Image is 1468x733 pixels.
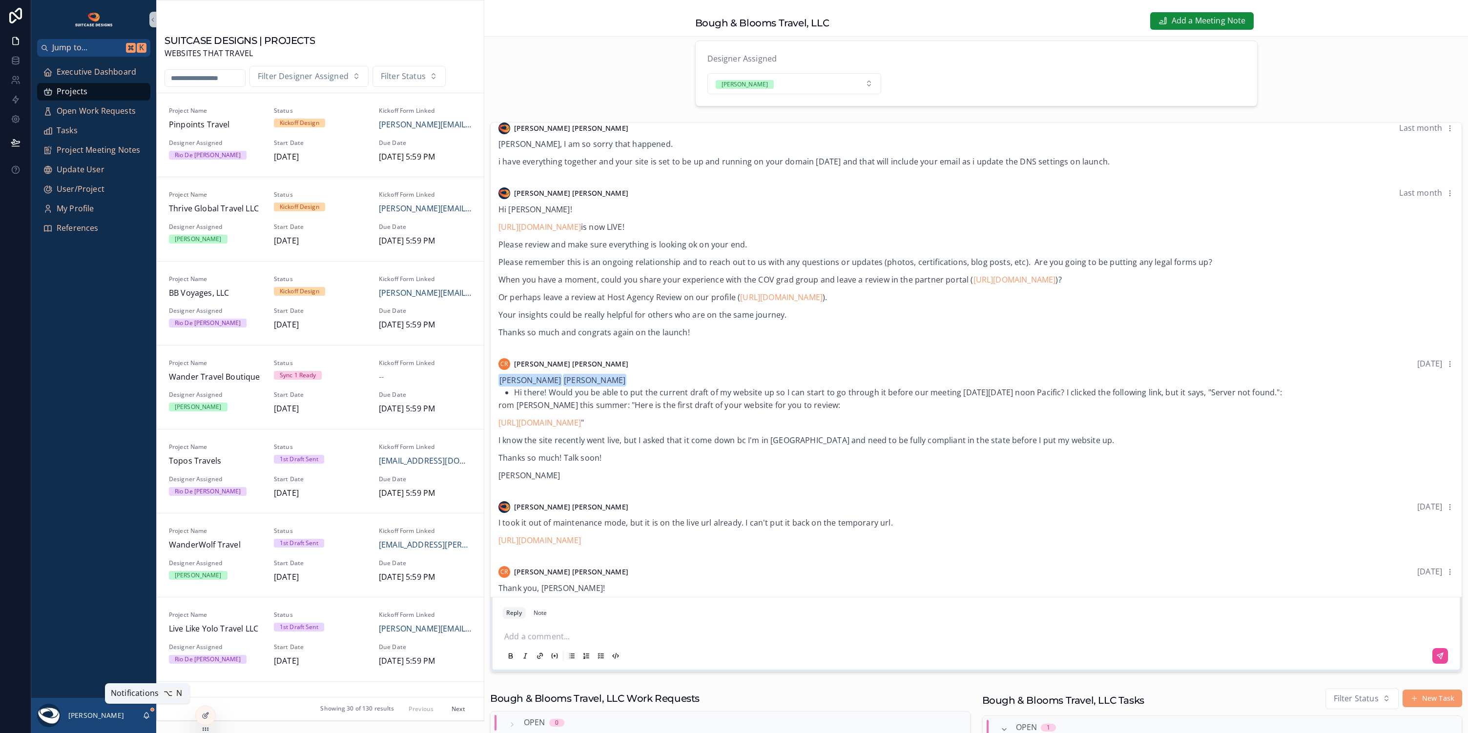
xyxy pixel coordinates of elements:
span: Kickoff Form Linked [379,695,472,703]
p: I took it out of maintenance mode, but it is on the live url already. I can't put it back on the ... [498,517,1454,529]
span: BB Voyages, LLC [169,287,262,300]
span: Pinpoints Travel [169,119,262,131]
span: [PERSON_NAME] [PERSON_NAME] [514,567,628,577]
span: Designer Assigned [169,475,262,483]
span: Executive Dashboard [57,66,136,79]
span: [DATE] [274,235,367,247]
p: [PERSON_NAME] [498,469,1454,481]
a: [EMAIL_ADDRESS][PERSON_NAME][DOMAIN_NAME] [379,539,472,551]
a: Project NameThrive Global Travel LLCStatusKickoff DesignKickoff Form Linked[PERSON_NAME][EMAIL_AD... [157,177,484,261]
span: Status [274,695,367,703]
a: [EMAIL_ADDRESS][DOMAIN_NAME] [379,455,472,468]
span: Due Date [379,643,472,651]
a: User/Project [37,181,150,198]
button: New Task [1403,690,1462,707]
div: Kickoff Design [280,119,319,127]
a: Project NameWander Travel BoutiqueStatusSync 1 ReadyKickoff Form Linked--Designer Assigned[PERSON... [157,345,484,429]
span: Notifications [111,687,159,700]
div: 1st Draft Sent [280,623,318,631]
span: [PERSON_NAME] [PERSON_NAME] [514,188,628,198]
a: [URL][DOMAIN_NAME] [740,292,823,303]
a: [PERSON_NAME][EMAIL_ADDRESS][DOMAIN_NAME] [379,203,472,215]
p: [PERSON_NAME] [68,711,124,720]
span: Start Date [274,139,367,147]
div: Rio De [PERSON_NAME] [175,151,241,160]
a: Project NamePinpoints TravelStatusKickoff DesignKickoff Form Linked[PERSON_NAME][EMAIL_ADDRESS][D... [157,93,484,177]
button: Note [530,607,551,619]
p: I know the site recently went live, but I asked that it come down bc I'm in [GEOGRAPHIC_DATA] and... [498,434,1454,446]
p: " [498,417,1454,428]
div: 0 [555,719,558,727]
span: Due Date [379,307,472,315]
span: [DATE] 5:59 PM [379,403,472,415]
span: K [138,44,145,52]
span: Filter Designer Assigned [258,70,349,83]
a: Project NameTopos TravelsStatus1st Draft SentKickoff Form Linked[EMAIL_ADDRESS][DOMAIN_NAME]Desig... [157,429,484,513]
div: [PERSON_NAME] [175,235,222,244]
span: N [175,690,183,697]
span: [DATE] [274,319,367,331]
a: Open Work Requests [37,102,150,120]
span: Designer Assigned [169,643,262,651]
span: [DATE] 5:59 PM [379,655,472,668]
p: Please review and make sure everything is looking ok on your end. [498,239,1454,250]
span: [PERSON_NAME][EMAIL_ADDRESS][DOMAIN_NAME] [379,287,472,300]
button: Select Button [372,66,446,87]
span: References [57,222,99,235]
span: Designer Assigned [707,53,777,64]
div: Kickoff Design [280,287,319,296]
span: Open Work Requests [57,105,136,118]
span: -- [379,371,384,384]
span: [DATE] [274,571,367,584]
div: [PERSON_NAME] [175,403,222,411]
span: WEBSITES THAT TRAVEL [165,47,315,60]
span: Last month [1399,187,1442,198]
span: Topos Travels [169,455,262,468]
span: Status [274,527,367,535]
p: Thanks so much! Talk soon! [498,452,1454,464]
span: Start Date [274,391,367,399]
span: Projects [57,85,87,98]
span: Filter Status [1334,692,1379,705]
span: Designer Assigned [169,391,262,399]
p: [PERSON_NAME], I am so sorry that happened. [498,138,1454,150]
span: [DATE] 5:59 PM [379,319,472,331]
span: ⌥ [164,690,172,697]
button: Jump to...K [37,39,150,57]
p: Hi [PERSON_NAME]! [498,204,1454,215]
span: Project Name [169,107,262,115]
a: [URL][DOMAIN_NAME] [498,417,581,428]
span: Kickoff Form Linked [379,359,472,367]
span: Designer Assigned [169,559,262,567]
span: Start Date [274,559,367,567]
span: Tasks [57,124,78,137]
a: References [37,220,150,237]
a: [URL][DOMAIN_NAME] [498,222,581,232]
span: Project Name [169,443,262,451]
a: Executive Dashboard [37,63,150,81]
li: Hi there! Would you be able to put the current draft of my website up so I can start to go throug... [514,387,1454,399]
div: 1st Draft Sent [280,455,318,464]
span: [DATE] 5:59 PM [379,571,472,584]
a: [URL][DOMAIN_NAME] [973,274,1056,285]
button: Select Button [1325,688,1399,710]
span: [DATE] 5:59 PM [379,235,472,247]
span: [PERSON_NAME] [PERSON_NAME] [514,359,628,369]
a: [PERSON_NAME][EMAIL_ADDRESS][DOMAIN_NAME] [379,623,472,635]
p: When you have a moment, could you share your experience with the COV grad group and leave a revie... [498,274,1454,285]
div: [PERSON_NAME] [175,571,222,580]
span: Due Date [379,559,472,567]
div: 1 [1047,724,1050,732]
span: Open [524,716,545,729]
span: Kickoff Form Linked [379,107,472,115]
p: i have everything together and your site is set to be up and running on your domain [DATE] and th... [498,156,1454,167]
span: Project Meeting Notes [57,144,140,157]
span: Kickoff Form Linked [379,443,472,451]
a: Project NameBB Voyages, LLCStatusKickoff DesignKickoff Form Linked[PERSON_NAME][EMAIL_ADDRESS][DO... [157,261,484,345]
h1: SUITCASE DESIGNS | PROJECTS [165,34,315,47]
p: is now LIVE! [498,221,1454,233]
span: Status [274,359,367,367]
